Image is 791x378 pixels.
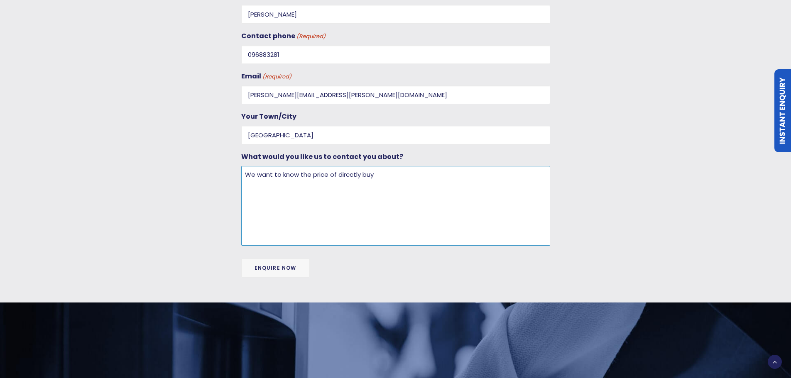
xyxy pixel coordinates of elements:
[241,259,310,278] input: Enquire Now
[241,30,326,42] label: Contact phone
[241,151,403,163] label: What would you like us to contact you about?
[241,71,291,82] label: Email
[296,32,326,41] span: (Required)
[774,69,791,152] a: Instant Enquiry
[736,323,779,366] iframe: Chatbot
[262,72,291,82] span: (Required)
[241,111,296,122] label: Your Town/City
